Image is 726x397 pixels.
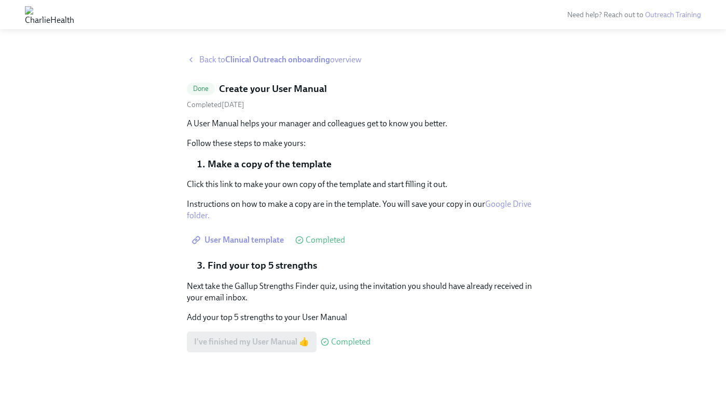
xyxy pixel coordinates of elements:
li: Make a copy of the template [208,157,540,171]
p: Instructions on how to make a copy are in the template. You will save your copy in our [187,198,540,221]
p: A User Manual helps your manager and colleagues get to know you better. [187,118,540,129]
span: Need help? Reach out to [567,10,701,19]
h5: Create your User Manual [219,82,327,96]
a: Back toClinical Outreach onboardingoverview [187,54,540,65]
a: Outreach Training [645,10,701,19]
span: Completed [331,338,371,346]
span: Completed [306,236,345,244]
p: Add your top 5 strengths to your User Manual [187,312,540,323]
span: Done [187,85,215,92]
p: Follow these steps to make yours: [187,138,540,149]
span: User Manual template [194,235,284,245]
li: Find your top 5 strengths [208,259,540,272]
span: Thursday, September 25th 2025, 1:49 pm [187,100,244,109]
p: Click this link to make your own copy of the template and start filling it out. [187,179,540,190]
strong: Clinical Outreach onboarding [225,55,330,64]
p: Next take the Gallup Strengths Finder quiz, using the invitation you should have already received... [187,281,540,303]
span: Back to overview [199,54,362,65]
a: User Manual template [187,230,291,250]
img: CharlieHealth [25,6,74,23]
